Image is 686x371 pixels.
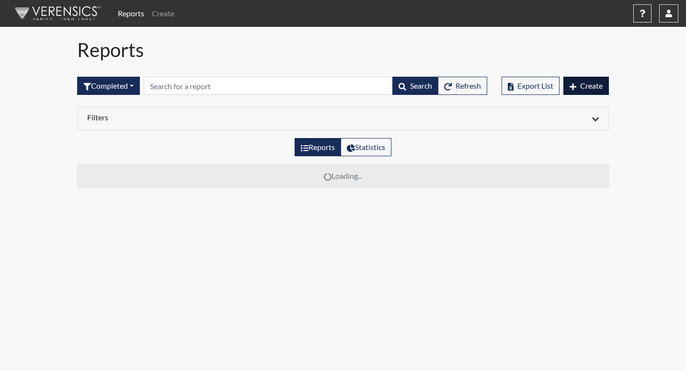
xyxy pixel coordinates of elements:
td: Loading... [78,164,609,188]
a: Reports [114,4,148,23]
div: Filter by interview status [77,77,140,95]
span: Create [580,81,603,90]
label: View the list of reports [295,138,341,156]
button: Create [563,77,609,95]
button: Refresh [438,77,487,95]
button: Completed [77,77,140,95]
a: Create [148,4,178,23]
span: Export List [517,81,553,90]
input: Search by Registration ID, Interview Number, or Investigation Name. [144,77,393,95]
div: Click to expand/collapse filters [80,113,606,124]
span: Search [410,81,432,90]
button: Search [392,77,438,95]
h1: Reports [77,38,609,61]
h6: Filters [87,113,336,122]
span: Refresh [456,81,481,90]
label: View statistics about completed interviews [341,138,391,156]
button: Export List [502,77,560,95]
